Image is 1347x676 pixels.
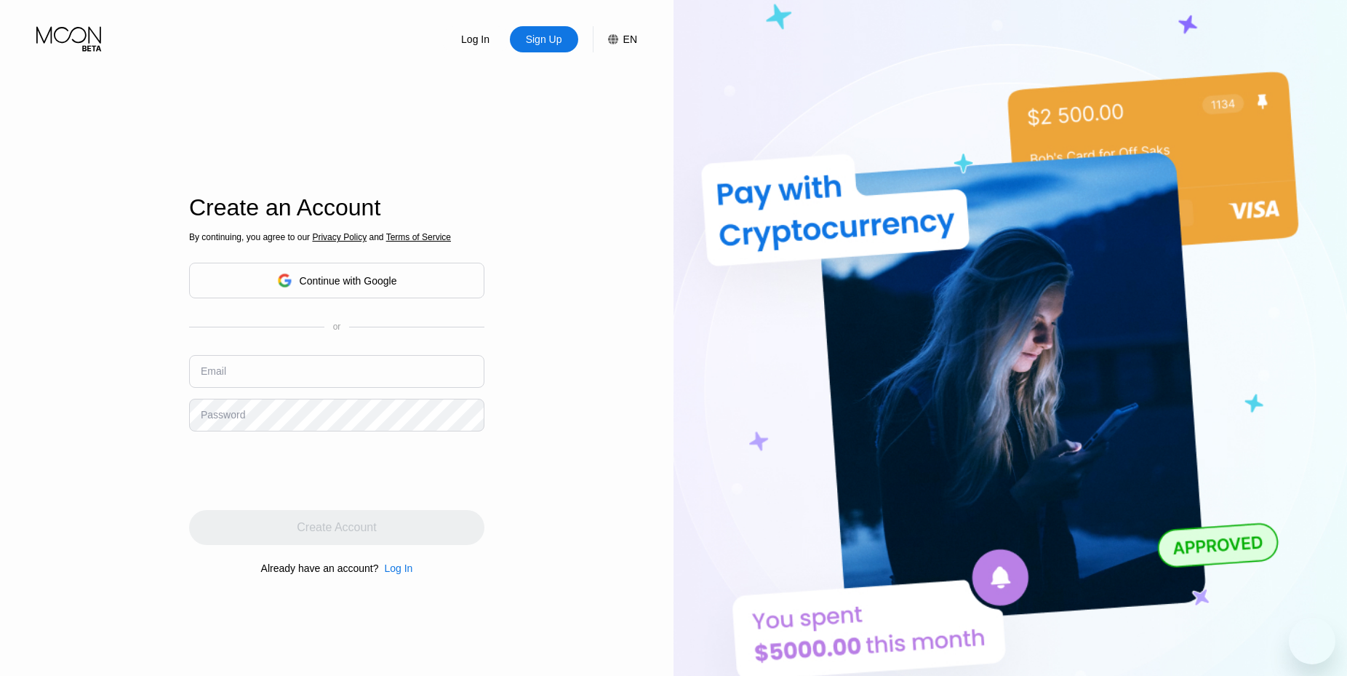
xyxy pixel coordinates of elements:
[593,26,637,52] div: EN
[189,232,484,242] div: By continuing, you agree to our
[312,232,367,242] span: Privacy Policy
[460,32,491,47] div: Log In
[333,322,341,332] div: or
[441,26,510,52] div: Log In
[1289,618,1335,664] iframe: Bouton de lancement de la fenêtre de messagerie
[367,232,386,242] span: and
[524,32,564,47] div: Sign Up
[261,562,379,574] div: Already have an account?
[378,562,412,574] div: Log In
[510,26,578,52] div: Sign Up
[386,232,451,242] span: Terms of Service
[189,194,484,221] div: Create an Account
[623,33,637,45] div: EN
[201,409,245,421] div: Password
[201,365,226,377] div: Email
[300,275,397,287] div: Continue with Google
[189,442,410,499] iframe: reCAPTCHA
[384,562,412,574] div: Log In
[189,263,484,298] div: Continue with Google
